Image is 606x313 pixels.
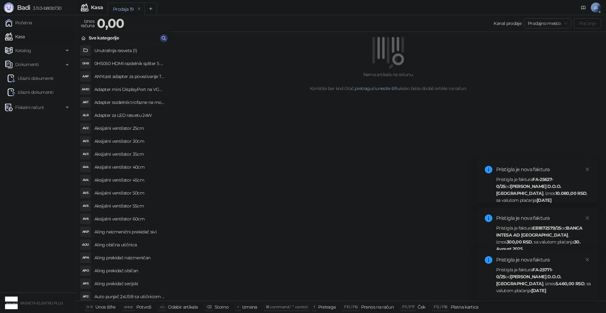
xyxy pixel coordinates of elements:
div: Izmena [242,303,257,311]
div: Prenos na račun [361,303,394,311]
div: ART [80,97,91,107]
div: Storno [215,303,229,311]
div: APN [80,253,91,263]
strong: 0,00 [97,15,124,31]
div: 0HR [80,58,91,69]
span: 3.11.0-b80b730 [30,5,61,11]
div: AV4 [80,162,91,172]
button: remove [135,6,143,12]
span: ↑/↓ [160,304,165,309]
div: Pristigla je nova faktura [496,256,591,264]
span: Katalog [15,44,31,57]
div: AV3 [80,136,91,146]
h4: ANYcast adapter za povezivanje TV i mobilnog telefona [94,71,165,81]
img: Logo [4,3,14,13]
span: info-circle [485,256,492,264]
h4: Adapter razdelnik trofazne na monofazne utičnice [94,97,165,107]
div: AV2 [80,123,91,133]
strong: 10.080,00 RSD [555,190,587,196]
div: APO [80,266,91,276]
span: Badi [17,4,30,11]
h4: Auto punjač 2xUSB sa utičnicom 12V GOLF GF-C14 [94,292,165,302]
h4: Aling neizmenični prekidač sivi [94,227,165,237]
div: Odabir artikala [168,303,198,311]
strong: [PERSON_NAME] D.O.O. [GEOGRAPHIC_DATA] [496,184,561,196]
div: AMD [80,84,91,94]
a: Kasa [5,30,25,43]
div: AV3 [80,149,91,159]
span: info-circle [485,214,492,222]
small: RASVETA-ELEKTRO PLUS [20,301,63,305]
h4: Aling prekidač naizmeničan [94,253,165,263]
h4: Aksijalni ventilator 40cm [94,162,165,172]
span: f [314,304,315,309]
strong: [PERSON_NAME] D.O.O. [GEOGRAPHIC_DATA] [496,274,561,286]
h4: Aksijalni ventilator 25cm [94,123,165,133]
button: Plaćanje [574,18,601,28]
div: Sve kategorije [89,34,119,41]
strong: [DATE] [531,288,546,293]
span: Fiskalni računi [15,101,44,114]
div: Prodaja 19 [113,6,134,13]
button: Add tab [144,3,157,15]
strong: EB1872579/25 [532,225,561,231]
img: Ulazni dokumenti [8,75,15,82]
div: grid [76,44,170,301]
a: unesite šifru [376,86,400,91]
span: info-circle [485,166,492,173]
h4: Aksijalni ventilator 45cm [94,175,165,185]
h4: Aling prekidač običan [94,266,165,276]
div: AP2 [80,292,91,302]
h4: Aling obična utičnica [94,240,165,250]
img: 64x64-companyLogo-4c9eac63-00ad-485c-9b48-57f283827d2d.png [5,297,18,309]
div: Pretraga [318,303,336,311]
span: ⌘ command / ⌃ control [266,304,308,309]
h4: Unutrašnja rasveta (1) [94,45,165,56]
strong: 300,00 RSD [507,239,532,245]
span: F10 / F16 [344,304,358,309]
div: Iznos računa [80,17,96,30]
strong: [DATE] [537,197,551,203]
div: Nema artikala na računu. Koristite bar kod čitač, ili kako biste dodali artikle na račun. [178,71,598,92]
a: Početna [5,16,32,29]
a: Close [584,256,591,263]
span: close [585,167,590,172]
a: Ulazni dokumentiUlazni dokumenti [8,72,54,85]
h4: Aksijalni ventilator 30cm [94,136,165,146]
h4: 0HS050 HDMI razdelnik spliter 5 ulaza na 1 izlaz sa daljinskim 4K [94,58,165,69]
div: Pristigla je faktura od , iznos , sa valutom plaćanja [496,225,591,252]
div: Ček [418,303,425,311]
div: Potvrdi [136,303,151,311]
div: Pristigla je faktura od , iznos , sa valutom plaćanja [496,266,591,294]
div: APS [80,279,91,289]
span: 0-9 [86,304,92,309]
div: ANP [80,227,91,237]
div: Kasa [91,5,103,10]
span: F12 / F18 [434,304,447,309]
div: AAP [80,71,91,81]
div: AV5 [80,188,91,198]
span: close [585,216,590,220]
a: Close [584,166,591,173]
a: pretragu [355,86,372,91]
span: IA [591,3,601,13]
div: AV5 [80,201,91,211]
span: F11 / F17 [402,304,414,309]
div: Platna kartica [451,303,478,311]
div: AOU [80,240,91,250]
h4: Aksijalni ventilator 55cm [94,201,165,211]
a: Dokumentacija [578,3,588,13]
strong: 5.460,00 RSD [555,281,585,286]
div: Pristigla je nova faktura [496,166,591,173]
span: Dokumenti [15,58,39,71]
h4: Aksijalni ventilator 35cm [94,149,165,159]
div: Pristigla je nova faktura [496,214,591,222]
span: Prodajno mesto [528,19,567,28]
div: AV4 [80,175,91,185]
span: ⌫ [206,304,211,309]
a: Izlazni dokumenti [8,86,53,99]
span: close [585,257,590,262]
div: Kanal prodaje [494,20,521,27]
span: + [237,304,239,309]
div: ALR [80,110,91,120]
